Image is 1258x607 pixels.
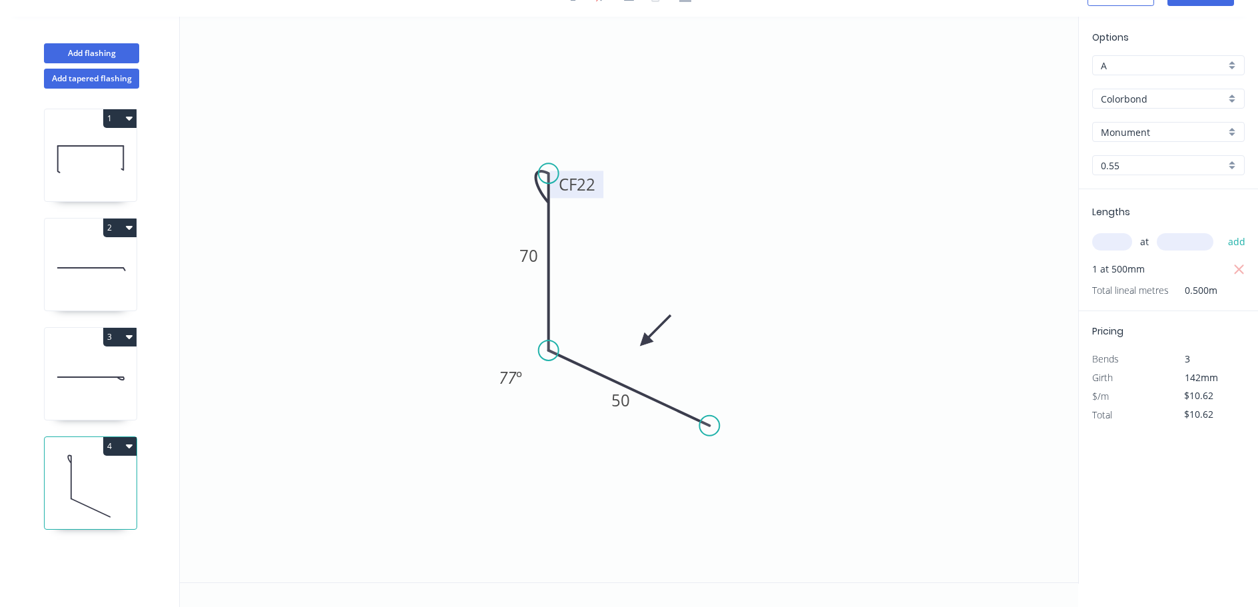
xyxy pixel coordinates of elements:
[1092,281,1169,300] span: Total lineal metres
[44,43,139,63] button: Add flashing
[1140,233,1149,251] span: at
[44,69,139,89] button: Add tapered flashing
[1101,92,1225,106] input: Material
[1092,205,1130,219] span: Lengths
[1169,281,1217,300] span: 0.500m
[103,437,137,456] button: 4
[559,173,577,195] tspan: CF
[577,173,595,195] tspan: 22
[516,366,522,388] tspan: º
[611,389,630,411] tspan: 50
[519,245,538,267] tspan: 70
[1092,408,1112,421] span: Total
[1185,352,1190,365] span: 3
[499,366,517,388] tspan: 77
[1092,324,1123,338] span: Pricing
[1092,371,1113,384] span: Girth
[1185,371,1218,384] span: 142mm
[1221,231,1253,253] button: add
[1092,352,1119,365] span: Bends
[1101,159,1225,173] input: Thickness
[103,219,137,237] button: 2
[1092,390,1109,402] span: $/m
[103,109,137,128] button: 1
[1101,59,1225,73] input: Price level
[1101,125,1225,139] input: Colour
[1092,260,1145,279] span: 1 at 500mm
[103,328,137,346] button: 3
[180,17,1078,582] svg: 0
[1092,31,1129,44] span: Options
